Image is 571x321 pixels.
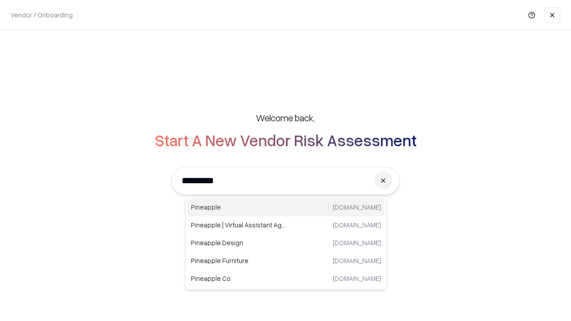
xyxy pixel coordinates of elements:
p: Pineapple Design [191,238,286,247]
p: [DOMAIN_NAME] [333,238,381,247]
p: [DOMAIN_NAME] [333,256,381,265]
p: Pineapple Co [191,274,286,283]
p: [DOMAIN_NAME] [333,220,381,230]
h2: Start A New Vendor Risk Assessment [155,131,417,149]
p: Pineapple | Virtual Assistant Agency [191,220,286,230]
p: Pineapple Furniture [191,256,286,265]
div: Suggestions [185,196,387,290]
p: Vendor / Onboarding [11,10,73,20]
h5: Welcome back, [256,111,315,124]
p: [DOMAIN_NAME] [333,274,381,283]
p: Pineapple [191,202,286,212]
p: [DOMAIN_NAME] [333,202,381,212]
